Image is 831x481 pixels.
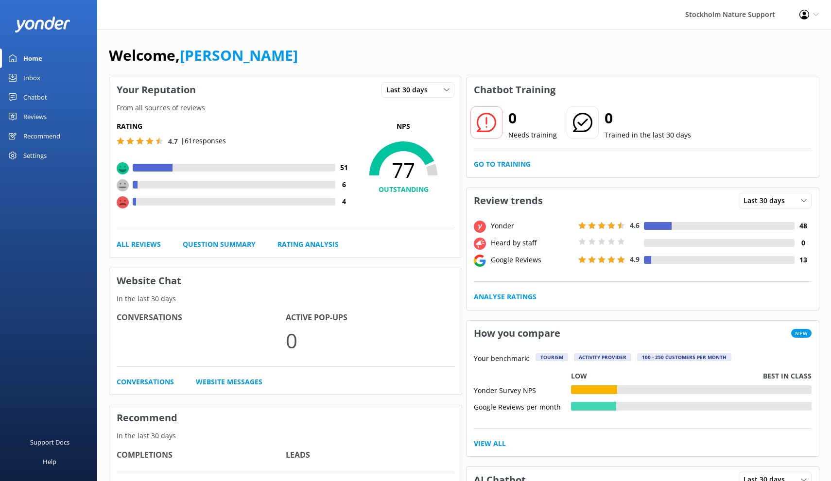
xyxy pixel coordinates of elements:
[744,195,791,206] span: Last 30 days
[508,130,557,140] p: Needs training
[791,329,812,338] span: New
[117,239,161,250] a: All Reviews
[23,87,47,107] div: Chatbot
[43,452,56,471] div: Help
[109,77,203,103] h3: Your Reputation
[571,371,587,381] p: Low
[352,121,454,132] p: NPS
[23,107,47,126] div: Reviews
[109,405,462,430] h3: Recommend
[605,130,691,140] p: Trained in the last 30 days
[117,311,286,324] h4: Conversations
[352,184,454,195] h4: OUTSTANDING
[795,238,812,248] h4: 0
[109,268,462,293] h3: Website Chat
[23,49,42,68] div: Home
[474,385,571,394] div: Yonder Survey NPS
[795,221,812,231] h4: 48
[335,162,352,173] h4: 51
[277,239,339,250] a: Rating Analysis
[109,44,298,67] h1: Welcome,
[23,126,60,146] div: Recommend
[117,449,286,462] h4: Completions
[488,221,576,231] div: Yonder
[795,255,812,265] h4: 13
[488,255,576,265] div: Google Reviews
[467,77,563,103] h3: Chatbot Training
[474,438,506,449] a: View All
[574,353,631,361] div: Activity Provider
[536,353,568,361] div: Tourism
[109,430,462,441] p: In the last 30 days
[474,292,537,302] a: Analyse Ratings
[286,324,455,357] p: 0
[630,255,640,264] span: 4.9
[117,121,352,132] h5: Rating
[181,136,226,146] p: | 61 responses
[196,377,262,387] a: Website Messages
[763,371,812,381] p: Best in class
[117,377,174,387] a: Conversations
[15,17,70,33] img: yonder-white-logo.png
[109,293,462,304] p: In the last 30 days
[605,106,691,130] h2: 0
[630,221,640,230] span: 4.6
[352,158,454,182] span: 77
[335,196,352,207] h4: 4
[30,432,69,452] div: Support Docs
[474,159,531,170] a: Go to Training
[508,106,557,130] h2: 0
[467,321,568,346] h3: How you compare
[335,179,352,190] h4: 6
[180,45,298,65] a: [PERSON_NAME]
[286,311,455,324] h4: Active Pop-ups
[109,103,462,113] p: From all sources of reviews
[183,239,256,250] a: Question Summary
[474,402,571,411] div: Google Reviews per month
[386,85,433,95] span: Last 30 days
[467,188,550,213] h3: Review trends
[488,238,576,248] div: Heard by staff
[168,137,178,146] span: 4.7
[23,68,40,87] div: Inbox
[23,146,47,165] div: Settings
[474,353,530,365] p: Your benchmark:
[637,353,731,361] div: 100 - 250 customers per month
[286,449,455,462] h4: Leads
